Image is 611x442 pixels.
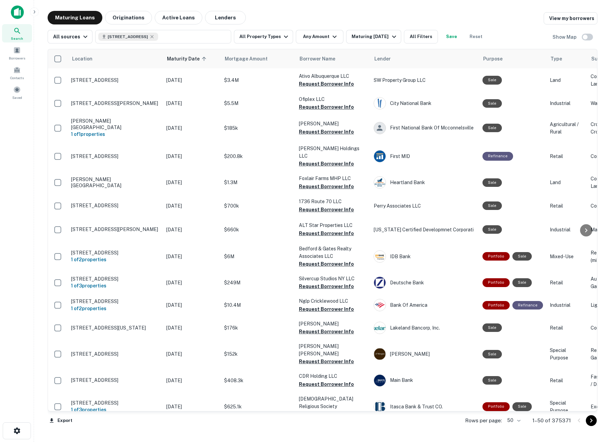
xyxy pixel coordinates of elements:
iframe: Chat Widget [577,388,611,420]
a: Saved [2,83,32,102]
button: Request Borrower Info [299,229,354,237]
div: All sources [53,33,89,41]
div: Sale [482,350,502,358]
th: Mortgage Amount [221,49,295,68]
p: [DATE] [166,226,217,233]
p: [DATE] [166,301,217,309]
div: Sale [482,323,502,332]
p: $176k [224,324,292,332]
div: First MID [374,150,476,162]
button: Maturing [DATE] [346,30,401,43]
th: Maturity Date [163,49,221,68]
p: $3.4M [224,76,292,84]
p: Industrial [550,226,584,233]
img: picture [374,251,386,262]
th: Type [546,49,587,68]
p: [US_STATE] Certified Developmnet Corporati [374,226,476,233]
button: Request Borrower Info [299,328,354,336]
span: Location [72,55,92,63]
p: Land [550,76,584,84]
button: Request Borrower Info [299,160,354,168]
p: [STREET_ADDRESS][PERSON_NAME] [71,100,159,106]
div: Sale [482,225,502,234]
img: picture [374,348,386,360]
p: [STREET_ADDRESS] [71,202,159,209]
p: [PERSON_NAME] Holdings LLC [299,145,367,160]
p: [PERSON_NAME] [299,320,367,328]
button: Active Loans [155,11,202,24]
p: [STREET_ADDRESS] [71,153,159,159]
img: picture [374,177,386,188]
p: [STREET_ADDRESS] [71,276,159,282]
p: [STREET_ADDRESS] [71,351,159,357]
div: Sale [482,178,502,187]
p: ALT Star Properties LLC [299,222,367,229]
div: This is a portfolio loan with 3 properties [482,402,510,411]
span: Contacts [10,75,24,81]
p: [STREET_ADDRESS] [71,250,159,256]
p: Bedford & Gates Realty Associates LLC [299,245,367,260]
a: Borrowers [2,44,32,62]
p: $408.3k [224,377,292,384]
p: $6M [224,253,292,260]
p: Land [550,179,584,186]
p: Retail [550,153,584,160]
span: Maturity Date [167,55,208,63]
p: $1.3M [224,179,292,186]
p: [DATE] [166,324,217,332]
p: Industrial [550,100,584,107]
img: picture [374,98,386,109]
button: Go to next page [586,415,597,426]
p: [DATE] [166,100,217,107]
div: IDB Bank [374,250,476,263]
button: Request Borrower Info [299,80,354,88]
p: [PERSON_NAME][GEOGRAPHIC_DATA] [71,118,159,130]
h6: 1 of 2 properties [71,305,159,312]
p: [DATE] [166,76,217,84]
div: This is a portfolio loan with 2 properties [482,301,510,310]
p: Agricultural / Rural [550,121,584,136]
button: All Property Types [234,30,293,43]
button: Request Borrower Info [299,260,354,268]
p: [DEMOGRAPHIC_DATA] Religious Society [299,395,367,410]
button: Originations [105,11,152,24]
h6: 1 of 1 properties [71,130,159,138]
p: Industrial [550,301,584,309]
p: [PERSON_NAME] [PERSON_NAME] [299,342,367,357]
p: Nglp Cricklewood LLC [299,297,367,305]
span: Saved [12,95,22,100]
button: Request Borrower Info [299,103,354,111]
p: Foxlair Farms MHP LLC [299,175,367,182]
p: [DATE] [166,253,217,260]
p: [DATE] [166,124,217,132]
span: Purpose [483,55,503,63]
span: Mortgage Amount [225,55,276,63]
a: Contacts [2,64,32,82]
div: Sale [482,99,502,108]
div: Sale [482,376,502,385]
p: [DATE] [166,377,217,384]
th: Location [68,49,163,68]
p: [STREET_ADDRESS] [71,298,159,304]
a: Search [2,24,32,42]
p: Mixed-Use [550,253,584,260]
p: SW Property Group LLC [374,76,476,84]
p: $700k [224,202,292,210]
button: All Filters [404,30,438,43]
div: Sale [482,76,502,84]
div: This loan purpose was for refinancing [482,152,513,160]
button: Maturing Loans [48,11,102,24]
p: $185k [224,124,292,132]
p: $249M [224,279,292,286]
button: Any Amount [296,30,343,43]
p: Retail [550,324,584,332]
p: Special Purpose [550,399,584,414]
p: [STREET_ADDRESS] [71,377,159,383]
div: [PERSON_NAME] [374,348,476,360]
img: picture [374,151,386,162]
p: [DATE] [166,179,217,186]
p: Rows per page: [465,417,502,425]
div: Deutsche Bank [374,277,476,289]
